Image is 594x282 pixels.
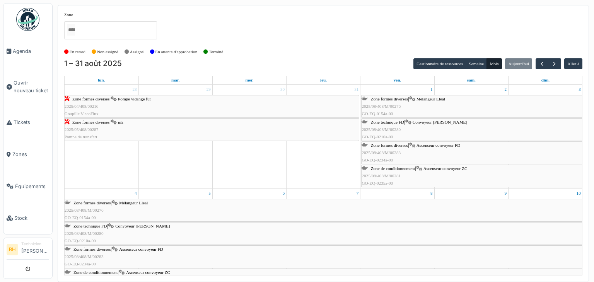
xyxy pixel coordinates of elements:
div: | [65,119,359,141]
span: Tickets [14,119,49,126]
img: Badge_color-CXgf-gQk.svg [16,8,39,31]
a: 30 juillet 2025 [279,85,286,94]
a: Zones [3,138,52,170]
span: GO-EQ-0154a-00 [362,111,393,116]
label: Assigné [130,49,144,55]
span: Ascenseur convoyeur ZC [423,166,468,171]
span: Zone technique FD [371,120,404,124]
a: RH Technicien[PERSON_NAME] [7,241,49,260]
span: Ouvrir nouveau ticket [14,79,49,94]
span: Ascenseur convoyeur FD [119,247,163,251]
div: | [362,119,582,141]
button: Semaine [466,58,487,69]
input: Tous [67,24,75,36]
a: 3 août 2025 [577,85,582,94]
a: 1 août 2025 [429,85,434,94]
span: Zone technique FD [73,224,107,228]
div: | [65,95,359,118]
button: Précédent [536,58,548,70]
div: | [65,223,582,245]
label: En retard [70,49,85,55]
span: Zone de conditionnement [371,166,415,171]
a: 5 août 2025 [207,189,212,198]
span: 2025/04/408/00216 [65,104,99,109]
a: jeudi [318,76,328,84]
span: Zone formes diverses [371,97,408,101]
a: Stock [3,202,52,234]
span: 2025/08/408/M/00283 [362,150,401,155]
li: [PERSON_NAME] [21,241,49,258]
span: Pompe de transfert [65,134,97,139]
div: | [362,95,582,118]
a: 31 juillet 2025 [353,85,360,94]
label: Terminé [209,49,223,55]
div: | [65,246,582,268]
a: Équipements [3,170,52,202]
a: mardi [170,76,181,84]
span: Goupille ViscoFlux [65,111,99,116]
a: 7 août 2025 [355,189,360,198]
a: lundi [96,76,106,84]
label: En attente d'approbation [155,49,197,55]
button: Gestionnaire de ressources [413,58,466,69]
span: Zone de conditionnement [73,270,118,275]
a: mercredi [244,76,255,84]
span: GO-EQ-0210a-00 [65,238,96,243]
span: Ascenseur convoyeur ZC [126,270,170,275]
span: Convoyeur [PERSON_NAME] [413,120,467,124]
td: 29 juillet 2025 [138,85,212,188]
span: 2025/08/408/M/00283 [65,254,104,259]
span: 2025/08/408/M/00280 [362,127,401,132]
span: 2025/05/408/00287 [65,127,99,132]
span: Mélangeur Lleal [416,97,445,101]
a: Agenda [3,35,52,67]
span: 2025/08/408/M/00280 [65,231,104,236]
a: samedi [466,76,477,84]
div: | [362,142,582,164]
a: 10 août 2025 [575,189,582,198]
span: Mélangeur Lleal [119,200,148,205]
span: Zone formes diverses [72,120,109,124]
span: GO-EQ-0234a-00 [362,158,393,162]
span: Pompe vidange fut [118,97,151,101]
button: Suivant [548,58,561,70]
span: Zone formes diverses [73,200,111,205]
label: Non assigné [97,49,118,55]
label: Zone [64,12,73,18]
td: 2 août 2025 [434,85,508,188]
td: 31 juillet 2025 [287,85,360,188]
td: 28 juillet 2025 [65,85,138,188]
a: Tickets [3,107,52,139]
a: 28 juillet 2025 [131,85,138,94]
span: 2025/08/408/M/00281 [362,173,401,178]
span: GO-EQ-0154a-00 [65,215,96,220]
a: 8 août 2025 [429,189,434,198]
span: Agenda [13,48,49,55]
li: RH [7,244,18,255]
a: 9 août 2025 [503,189,508,198]
h2: 1 – 31 août 2025 [64,59,122,68]
span: Zone formes diverses [371,143,408,148]
td: 1 août 2025 [360,85,434,188]
span: Zones [12,151,49,158]
button: Mois [486,58,502,69]
span: 2025/08/408/M/00276 [362,104,401,109]
span: n/a [118,120,123,124]
span: GO-EQ-0234a-00 [65,262,96,266]
a: 29 juillet 2025 [205,85,212,94]
span: Ascenseur convoyeur FD [416,143,461,148]
span: Stock [14,214,49,222]
a: 4 août 2025 [133,189,138,198]
span: Équipements [15,183,49,190]
a: vendredi [392,76,403,84]
div: Technicien [21,241,49,247]
button: Aujourd'hui [505,58,532,69]
a: dimanche [540,76,551,84]
a: Ouvrir nouveau ticket [3,67,52,107]
td: 30 juillet 2025 [212,85,286,188]
span: Zone formes diverses [73,247,111,251]
a: 6 août 2025 [281,189,287,198]
div: | [362,165,582,187]
button: Aller à [564,58,582,69]
a: 2 août 2025 [503,85,508,94]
